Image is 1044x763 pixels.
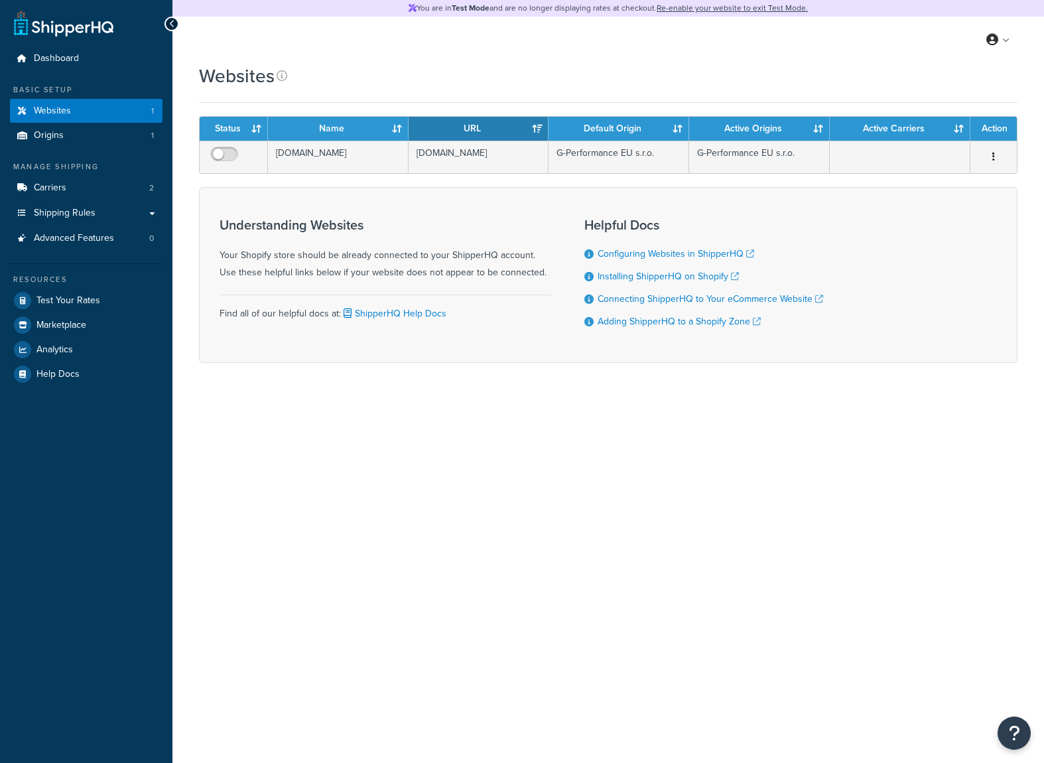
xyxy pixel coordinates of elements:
th: Name: activate to sort column ascending [268,117,409,141]
th: Action [970,117,1017,141]
span: Test Your Rates [36,295,100,307]
td: G-Performance EU s.r.o. [689,141,830,173]
th: Active Carriers: activate to sort column ascending [830,117,970,141]
span: Dashboard [34,53,79,64]
a: Origins 1 [10,123,163,148]
div: Your Shopify store should be already connected to your ShipperHQ account. Use these helpful links... [220,218,551,281]
span: 2 [149,182,154,194]
a: ShipperHQ Help Docs [341,307,446,320]
a: Shipping Rules [10,201,163,226]
th: Default Origin: activate to sort column ascending [549,117,689,141]
div: Find all of our helpful docs at: [220,295,551,322]
span: Websites [34,105,71,117]
span: Marketplace [36,320,86,331]
li: Carriers [10,176,163,200]
a: Connecting ShipperHQ to Your eCommerce Website [598,292,823,306]
strong: Test Mode [452,2,489,14]
td: [DOMAIN_NAME] [268,141,409,173]
div: Basic Setup [10,84,163,96]
td: [DOMAIN_NAME] [409,141,549,173]
a: Carriers 2 [10,176,163,200]
span: 1 [151,130,154,141]
h1: Websites [199,63,275,89]
div: Resources [10,274,163,285]
a: Adding ShipperHQ to a Shopify Zone [598,314,761,328]
h3: Helpful Docs [584,218,823,232]
li: Websites [10,99,163,123]
a: Configuring Websites in ShipperHQ [598,247,754,261]
a: Websites 1 [10,99,163,123]
a: Advanced Features 0 [10,226,163,251]
h3: Understanding Websites [220,218,551,232]
a: Dashboard [10,46,163,71]
th: URL: activate to sort column ascending [409,117,549,141]
a: ShipperHQ Home [14,10,113,36]
th: Active Origins: activate to sort column ascending [689,117,830,141]
span: Analytics [36,344,73,356]
span: Carriers [34,182,66,194]
li: Origins [10,123,163,148]
a: Analytics [10,338,163,362]
span: Advanced Features [34,233,114,244]
span: Help Docs [36,369,80,380]
div: Manage Shipping [10,161,163,173]
span: 1 [151,105,154,117]
a: Marketplace [10,313,163,337]
button: Open Resource Center [998,717,1031,750]
span: Origins [34,130,64,141]
a: Re-enable your website to exit Test Mode. [657,2,808,14]
a: Installing ShipperHQ on Shopify [598,269,739,283]
th: Status: activate to sort column ascending [200,117,268,141]
li: Advanced Features [10,226,163,251]
td: G-Performance EU s.r.o. [549,141,689,173]
a: Test Your Rates [10,289,163,312]
a: Help Docs [10,362,163,386]
span: 0 [149,233,154,244]
span: Shipping Rules [34,208,96,219]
